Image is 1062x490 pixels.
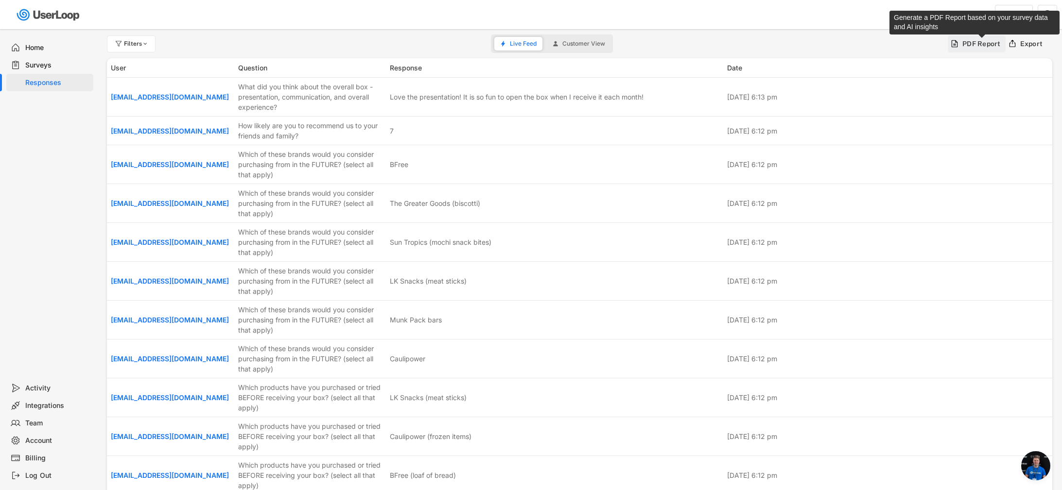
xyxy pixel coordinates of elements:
div: Billing [25,454,89,463]
span: Customer View [562,41,605,47]
a: [EMAIL_ADDRESS][DOMAIN_NAME] [111,93,229,101]
div: [DATE] 6:12 pm [727,276,1049,286]
div: Which of these brands would you consider purchasing from in the FUTURE? (select all that apply) [238,227,384,257]
text:  [1044,10,1051,18]
a: [EMAIL_ADDRESS][DOMAIN_NAME] [111,160,229,169]
div: [DATE] 6:12 pm [727,470,1049,480]
div: Home [25,43,89,52]
div: Integrations [25,401,89,410]
div: BFree (loaf of bread) [390,470,456,480]
a: [EMAIL_ADDRESS][DOMAIN_NAME] [111,277,229,285]
button: Customer View [547,37,611,51]
div: Caulipower [390,354,425,364]
div: Which of these brands would you consider purchasing from in the FUTURE? (select all that apply) [238,266,384,296]
a: [EMAIL_ADDRESS][DOMAIN_NAME] [111,471,229,479]
div: [DATE] 6:12 pm [727,237,1049,247]
div: [DATE] 6:12 pm [727,315,1049,325]
a: [EMAIL_ADDRESS][DOMAIN_NAME] [111,199,229,207]
div: [DATE] 6:12 pm [727,431,1049,441]
div: [DATE] 6:12 pm [727,354,1049,364]
div: User [111,63,232,73]
div: Team [25,419,89,428]
div: Response [390,63,721,73]
div: Updates [1000,11,1027,18]
a: [EMAIL_ADDRESS][DOMAIN_NAME] [111,355,229,363]
div: Which of these brands would you consider purchasing from in the FUTURE? (select all that apply) [238,343,384,374]
div: Love the presentation! It is so fun to open the box when I receive it each month! [390,92,644,102]
div: [DATE] 6:12 pm [727,159,1049,169]
div: The Greater Goods (biscotti) [390,198,480,208]
div: Surveys [25,61,89,70]
div: Responses [25,78,89,87]
div: Which of these brands would you consider purchasing from in the FUTURE? (select all that apply) [238,304,384,335]
span: Live Feed [510,41,537,47]
div: [DATE] 6:12 pm [727,198,1049,208]
div: Export [1020,39,1043,48]
a: [EMAIL_ADDRESS][DOMAIN_NAME] [111,432,229,440]
div: Which of these brands would you consider purchasing from in the FUTURE? (select all that apply) [238,188,384,219]
div: BFree [390,159,408,169]
button:  [1043,10,1052,19]
div: PDF Report [962,39,1001,48]
div: [DATE] 6:12 pm [727,392,1049,403]
div: LK Snacks (meat sticks) [390,392,467,403]
div: [DATE] 6:12 pm [727,126,1049,136]
img: userloop-logo-01.svg [15,5,83,25]
div: Caulipower (frozen items) [390,431,471,441]
div: Which products have you purchased or tried BEFORE receiving your box? (select all that apply) [238,382,384,413]
div: Question [238,63,384,73]
div: What did you think about the overall box - presentation, communication, and overall experience? [238,82,384,112]
div: LK Snacks (meat sticks) [390,276,467,286]
div: How likely are you to recommend us to your friends and family? [238,120,384,141]
div: [DATE] 6:13 pm [727,92,1049,102]
a: [EMAIL_ADDRESS][DOMAIN_NAME] [111,238,229,246]
button: Live Feed [494,37,542,51]
a: [EMAIL_ADDRESS][DOMAIN_NAME] [111,316,229,324]
div: Date [727,63,1049,73]
div: Activity [25,384,89,393]
div: Munk Pack bars [390,315,442,325]
div: Log Out [25,471,89,480]
div: Account [25,436,89,445]
div: Which products have you purchased or tried BEFORE receiving your box? (select all that apply) [238,421,384,452]
a: [EMAIL_ADDRESS][DOMAIN_NAME] [111,393,229,402]
a: [EMAIL_ADDRESS][DOMAIN_NAME] [111,127,229,135]
div: Filters [124,41,149,47]
a: Open chat [1021,451,1050,480]
div: 7 [390,126,394,136]
div: Which of these brands would you consider purchasing from in the FUTURE? (select all that apply) [238,149,384,180]
div: Sun Tropics (mochi snack bites) [390,237,491,247]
